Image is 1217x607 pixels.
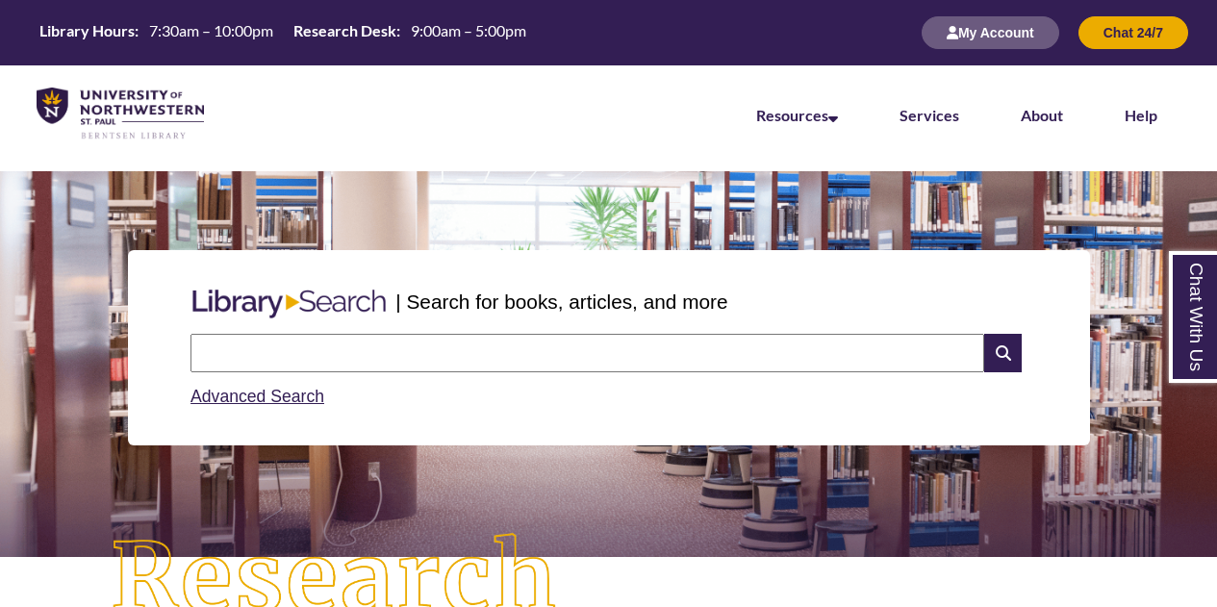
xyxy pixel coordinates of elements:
a: Services [900,106,959,124]
table: Hours Today [32,20,534,44]
i: Search [984,334,1021,372]
span: 7:30am – 10:00pm [149,21,273,39]
img: Libary Search [183,282,395,326]
span: 9:00am – 5:00pm [411,21,526,39]
p: | Search for books, articles, and more [395,287,727,316]
button: My Account [922,16,1059,49]
a: Chat 24/7 [1078,24,1188,40]
th: Research Desk: [286,20,403,41]
button: Chat 24/7 [1078,16,1188,49]
img: UNWSP Library Logo [37,88,204,140]
a: Help [1125,106,1157,124]
a: My Account [922,24,1059,40]
a: About [1021,106,1063,124]
th: Library Hours: [32,20,141,41]
a: Resources [756,106,838,124]
a: Hours Today [32,20,534,46]
a: Advanced Search [190,387,324,406]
